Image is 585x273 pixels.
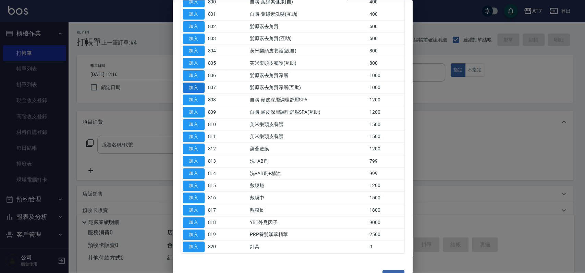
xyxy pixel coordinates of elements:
[368,8,404,21] td: 400
[368,241,404,253] td: 0
[248,167,368,180] td: 洗+AB劑+精油
[206,119,227,131] td: 810
[183,132,205,142] button: 加入
[248,70,368,82] td: 髮原素去角質深層
[206,33,227,45] td: 803
[248,131,368,143] td: 芙米樂頭皮養護
[368,82,404,94] td: 1000
[368,94,404,106] td: 1200
[183,95,205,106] button: 加入
[183,181,205,191] button: 加入
[206,192,227,204] td: 816
[183,107,205,118] button: 加入
[183,205,205,216] button: 加入
[183,58,205,69] button: 加入
[183,9,205,20] button: 加入
[248,180,368,192] td: 敷膜短
[183,217,205,228] button: 加入
[248,106,368,119] td: 自購-頭皮深層調理舒壓SPA(互助)
[206,21,227,33] td: 802
[368,119,404,131] td: 1500
[248,241,368,253] td: 針具
[368,192,404,204] td: 1500
[206,94,227,106] td: 808
[248,192,368,204] td: 敷膜中
[183,83,205,93] button: 加入
[206,131,227,143] td: 811
[206,82,227,94] td: 807
[206,229,227,241] td: 819
[248,21,368,33] td: 髮原素去角質
[183,193,205,203] button: 加入
[368,167,404,180] td: 999
[206,180,227,192] td: 815
[183,119,205,130] button: 加入
[368,143,404,155] td: 1200
[368,131,404,143] td: 1500
[248,119,368,131] td: 芙米樂頭皮養護
[206,8,227,21] td: 801
[248,33,368,45] td: 髮原素去角質(互助)
[206,204,227,216] td: 817
[248,8,368,21] td: 自購-葉綠素洗髮(互助)
[206,70,227,82] td: 806
[206,106,227,119] td: 809
[248,143,368,155] td: 蘆薈敷膜
[368,216,404,229] td: 9000
[248,216,368,229] td: YBT外覓因子
[248,57,368,70] td: 芙米樂頭皮養護(互助)
[368,70,404,82] td: 1000
[206,167,227,180] td: 814
[248,229,368,241] td: PRP養髮漢萃精華
[206,216,227,229] td: 818
[183,168,205,179] button: 加入
[368,155,404,167] td: 799
[183,70,205,81] button: 加入
[183,156,205,167] button: 加入
[206,155,227,167] td: 813
[183,144,205,154] button: 加入
[248,45,368,57] td: 芙米樂頭皮養護(設自)
[183,34,205,44] button: 加入
[248,204,368,216] td: 敷膜長
[368,106,404,119] td: 1200
[206,143,227,155] td: 812
[183,46,205,57] button: 加入
[368,204,404,216] td: 1800
[248,155,368,167] td: 洗+AB劑
[368,180,404,192] td: 1200
[248,82,368,94] td: 髮原素去角質深層(互助)
[206,57,227,70] td: 805
[368,21,404,33] td: 600
[368,33,404,45] td: 600
[368,229,404,241] td: 2500
[368,57,404,70] td: 800
[248,94,368,106] td: 自購-頭皮深層調理舒壓SPA
[206,241,227,253] td: 820
[183,21,205,32] button: 加入
[183,229,205,240] button: 加入
[368,45,404,57] td: 800
[183,242,205,252] button: 加入
[206,45,227,57] td: 804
